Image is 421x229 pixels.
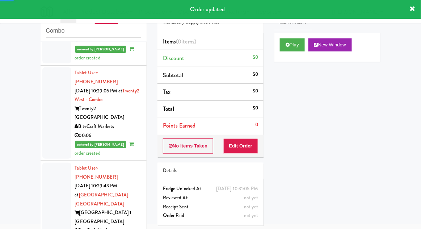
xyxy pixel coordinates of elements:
div: $0 [253,104,258,113]
span: [DATE] 10:29:06 PM at [75,87,123,94]
span: Tax [163,88,170,96]
li: Tablet User· [PHONE_NUMBER][DATE] 10:29:06 PM atTwenty2 West - ComboTwenty2 [GEOGRAPHIC_DATA]Bite... [41,66,147,161]
div: $0 [253,70,258,79]
span: · [PHONE_NUMBER] [75,165,118,180]
button: Play [280,38,305,51]
button: Edit Order [223,138,258,154]
button: New Window [308,38,352,51]
a: [GEOGRAPHIC_DATA] - [GEOGRAPHIC_DATA] [75,191,131,207]
div: [DATE] 10:31:05 PM [216,184,258,193]
span: (0 ) [176,37,196,46]
span: · [PHONE_NUMBER] [75,69,118,85]
span: Subtotal [163,71,184,79]
div: 0 [255,120,258,129]
span: reviewed by [PERSON_NAME] [75,141,126,148]
div: Order Paid [163,211,258,220]
div: $0 [253,53,258,62]
span: Order updated [190,5,225,13]
div: Details [163,166,258,175]
div: Twenty2 [GEOGRAPHIC_DATA] [75,104,141,122]
span: Points Earned [163,121,195,130]
div: Reviewed At [163,193,258,203]
span: [DATE] 10:29:43 PM at [75,182,118,198]
span: not yet [244,194,258,201]
div: Fridge Unlocked At [163,184,258,193]
div: BiteCraft Markets [75,122,141,131]
span: not yet [244,203,258,210]
ng-pluralize: items [182,37,195,46]
a: Tablet User· [PHONE_NUMBER] [75,69,118,85]
span: not yet [244,212,258,219]
div: [GEOGRAPHIC_DATA] 1 - [GEOGRAPHIC_DATA] [75,208,141,226]
span: Items [163,37,196,46]
span: Discount [163,54,185,62]
button: No Items Taken [163,138,214,154]
span: order created [75,45,134,61]
input: Search vision orders [46,24,141,38]
div: 00:06 [75,131,141,140]
span: Total [163,105,174,113]
span: order created [75,141,134,157]
h5: The Eatery Supply and Print [163,20,258,25]
span: reviewed by [PERSON_NAME] [75,46,126,53]
div: Receipt Sent [163,203,258,212]
div: $0 [253,87,258,96]
a: Tablet User· [PHONE_NUMBER] [75,165,118,180]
